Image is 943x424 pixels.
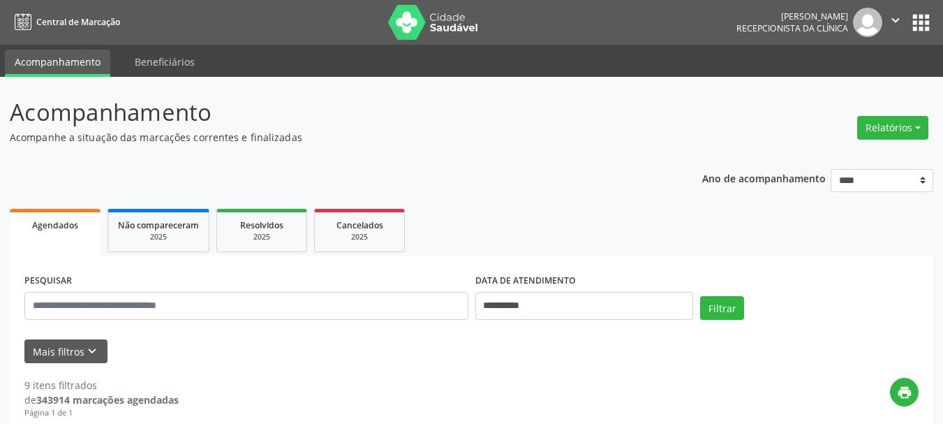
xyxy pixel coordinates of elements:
div: 9 itens filtrados [24,378,179,393]
div: Página 1 de 1 [24,407,179,419]
p: Acompanhamento [10,95,656,130]
div: 2025 [227,232,297,242]
button:  [882,8,909,37]
span: Central de Marcação [36,16,120,28]
p: Acompanhe a situação das marcações correntes e finalizadas [10,130,656,145]
div: [PERSON_NAME] [736,10,848,22]
i: keyboard_arrow_down [84,344,100,359]
strong: 343914 marcações agendadas [36,393,179,407]
button: Mais filtroskeyboard_arrow_down [24,339,107,364]
span: Cancelados [336,219,383,231]
span: Recepcionista da clínica [736,22,848,34]
span: Agendados [32,219,78,231]
button: Filtrar [700,296,744,320]
a: Central de Marcação [10,10,120,34]
div: de [24,393,179,407]
button: print [890,378,919,407]
button: Relatórios [857,116,928,140]
label: PESQUISAR [24,270,72,292]
div: 2025 [118,232,199,242]
p: Ano de acompanhamento [702,169,826,187]
span: Resolvidos [240,219,283,231]
img: img [853,8,882,37]
span: Não compareceram [118,219,199,231]
a: Beneficiários [125,50,205,74]
a: Acompanhamento [5,50,110,77]
div: 2025 [325,232,394,242]
label: DATA DE ATENDIMENTO [475,270,576,292]
i:  [888,13,903,28]
button: apps [909,10,933,35]
i: print [897,385,912,400]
